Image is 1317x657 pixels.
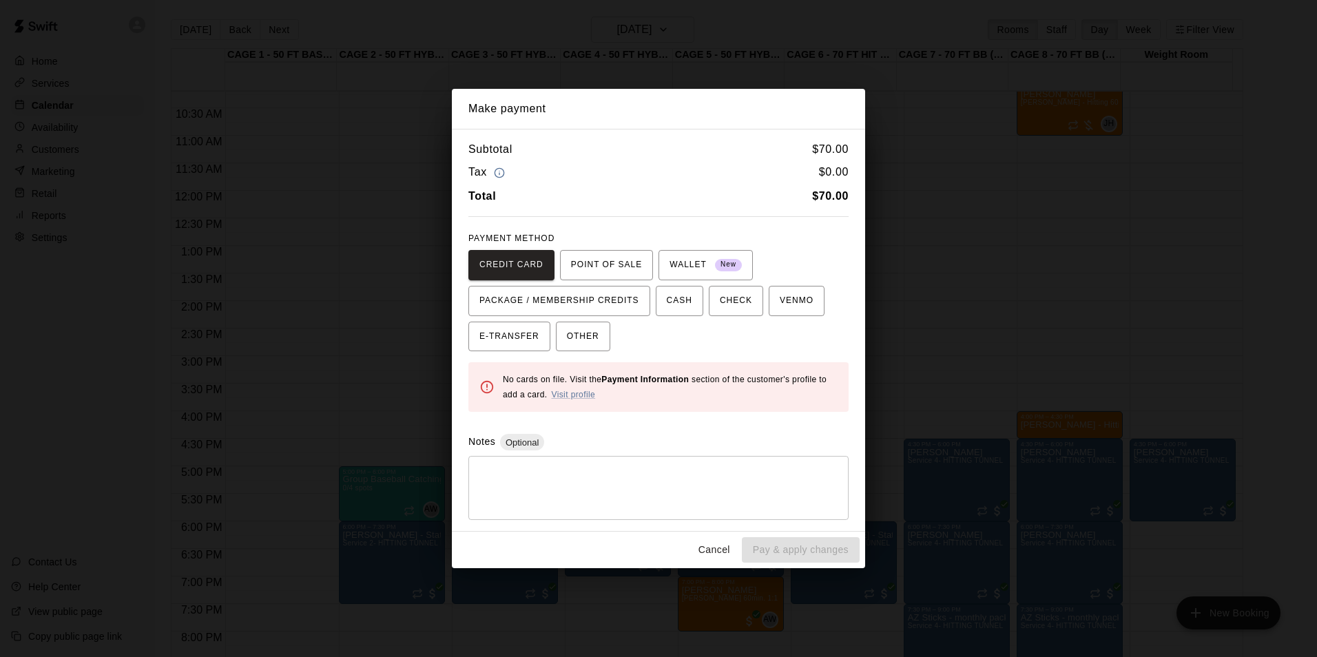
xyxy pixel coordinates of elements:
span: CASH [667,290,692,312]
button: POINT OF SALE [560,250,653,280]
button: VENMO [769,286,825,316]
a: Visit profile [551,390,595,399]
span: CREDIT CARD [479,254,543,276]
span: PAYMENT METHOD [468,233,554,243]
button: E-TRANSFER [468,322,550,352]
button: CASH [656,286,703,316]
button: PACKAGE / MEMBERSHIP CREDITS [468,286,650,316]
span: No cards on file. Visit the section of the customer's profile to add a card. [503,375,827,399]
span: POINT OF SALE [571,254,642,276]
b: $ 70.00 [812,190,849,202]
span: VENMO [780,290,813,312]
span: CHECK [720,290,752,312]
b: Total [468,190,496,202]
h6: Tax [468,163,508,182]
h6: Subtotal [468,140,512,158]
b: Payment Information [601,375,689,384]
h6: $ 70.00 [812,140,849,158]
button: WALLET New [658,250,753,280]
span: WALLET [670,254,742,276]
span: New [715,255,742,274]
label: Notes [468,436,495,447]
button: OTHER [556,322,610,352]
button: CHECK [709,286,763,316]
button: CREDIT CARD [468,250,554,280]
h6: $ 0.00 [819,163,849,182]
span: PACKAGE / MEMBERSHIP CREDITS [479,290,639,312]
span: E-TRANSFER [479,326,539,348]
button: Cancel [692,537,736,563]
h2: Make payment [452,89,865,129]
span: OTHER [567,326,599,348]
span: Optional [500,437,544,448]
